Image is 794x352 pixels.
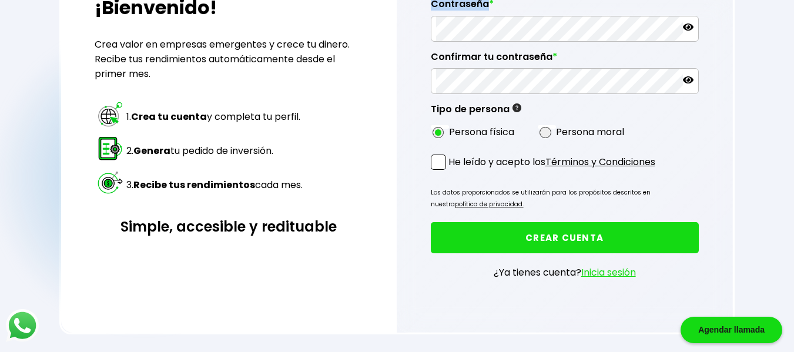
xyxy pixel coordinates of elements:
[133,144,170,157] strong: Genera
[96,135,124,162] img: paso 2
[95,37,363,81] p: Crea valor en empresas emergentes y crece tu dinero. Recibe tus rendimientos automáticamente desd...
[448,155,655,169] p: He leído y acepto los
[431,187,699,210] p: Los datos proporcionados se utilizarán para los propósitos descritos en nuestra
[455,200,524,209] a: política de privacidad.
[581,266,636,279] a: Inicia sesión
[126,100,303,133] td: 1. y completa tu perfil.
[95,216,363,237] h3: Simple, accesible y redituable
[96,169,124,196] img: paso 3
[545,155,655,169] a: Términos y Condiciones
[131,110,207,123] strong: Crea tu cuenta
[126,134,303,167] td: 2. tu pedido de inversión.
[556,125,624,139] label: Persona moral
[449,125,514,139] label: Persona física
[133,178,255,192] strong: Recibe tus rendimientos
[681,317,782,343] div: Agendar llamada
[494,265,636,280] p: ¿Ya tienes cuenta?
[96,100,124,128] img: paso 1
[512,103,521,112] img: gfR76cHglkPwleuBLjWdxeZVvX9Wp6JBDmjRYY8JYDQn16A2ICN00zLTgIroGa6qie5tIuWH7V3AapTKqzv+oMZsGfMUqL5JM...
[431,103,521,121] label: Tipo de persona
[431,51,699,69] label: Confirmar tu contraseña
[431,222,699,253] button: CREAR CUENTA
[6,309,39,342] img: logos_whatsapp-icon.242b2217.svg
[126,168,303,201] td: 3. cada mes.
